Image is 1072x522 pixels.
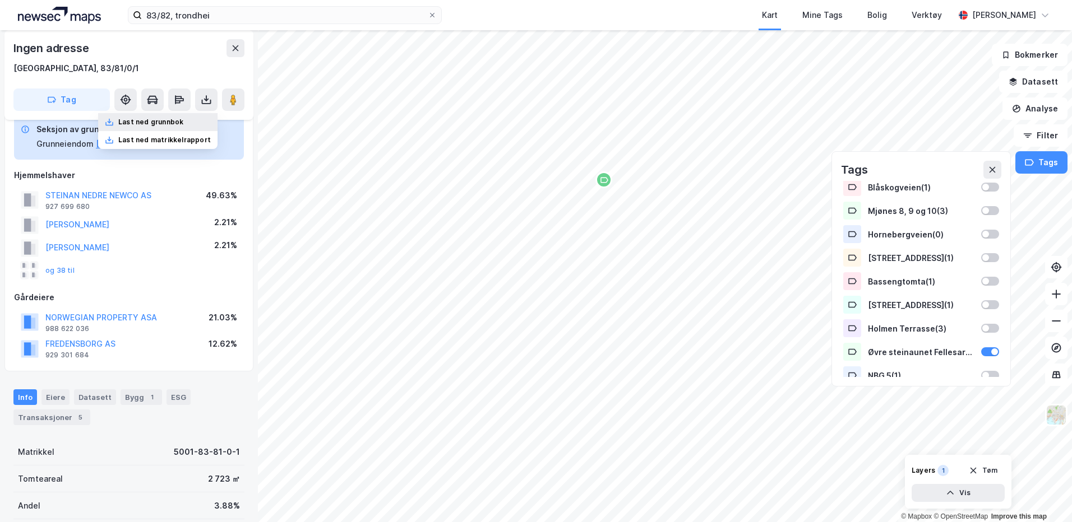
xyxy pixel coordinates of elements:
div: Bassengtomta ( 1 ) [868,277,974,286]
img: Z [1046,404,1067,426]
a: Improve this map [991,512,1047,520]
button: [GEOGRAPHIC_DATA], 83/81 [96,137,206,151]
div: Ingen adresse [13,39,91,57]
div: 2.21% [214,216,237,229]
div: Transaksjoner [13,409,90,425]
div: 2 723 ㎡ [208,472,240,486]
div: [GEOGRAPHIC_DATA], 83/81/0/1 [13,62,139,75]
div: [STREET_ADDRESS] ( 1 ) [868,253,974,263]
div: Info [13,389,37,405]
iframe: Chat Widget [1016,468,1072,522]
button: Datasett [999,71,1068,93]
div: Verktøy [912,8,942,22]
div: Tags [841,161,868,179]
div: 5 [75,412,86,423]
div: Map marker [595,171,612,188]
div: Datasett [74,389,116,405]
div: Eiere [41,389,70,405]
div: Blåskogveien ( 1 ) [868,183,974,192]
div: Bolig [867,8,887,22]
div: 5001-83-81-0-1 [174,445,240,459]
div: [PERSON_NAME] [972,8,1036,22]
div: 927 699 680 [45,202,90,211]
div: Holmen Terrasse ( 3 ) [868,324,974,333]
button: Analyse [1002,97,1068,120]
div: Last ned grunnbok [118,118,183,127]
div: Andel [18,499,40,512]
div: Hornebergveien ( 0 ) [868,230,974,239]
div: 1 [937,465,949,476]
input: Søk på adresse, matrikkel, gårdeiere, leietakere eller personer [142,7,428,24]
div: [STREET_ADDRESS] ( 1 ) [868,300,974,310]
div: Mine Tags [802,8,843,22]
div: 988 622 036 [45,324,89,333]
div: Grunneiendom [36,137,94,151]
div: 21.03% [209,311,237,324]
div: 12.62% [209,337,237,351]
a: Mapbox [901,512,932,520]
div: Layers [912,466,935,475]
button: Tags [1015,151,1068,174]
button: Tag [13,88,110,111]
div: Tomteareal [18,472,63,486]
div: Hjemmelshaver [14,169,244,182]
div: Seksjon av grunneiendom [36,123,206,136]
div: NBG 5 ( 1 ) [868,371,974,380]
div: 3.88% [214,499,240,512]
div: 1 [146,391,158,403]
div: Øvre steinaunet Fellesareal ( 1 ) [868,347,974,357]
div: 2.21% [214,239,237,252]
div: Mjønes 8, 9 og 10 ( 3 ) [868,206,974,216]
img: logo.a4113a55bc3d86da70a041830d287a7e.svg [18,7,101,24]
button: Vis [912,484,1005,502]
div: Bygg [121,389,162,405]
div: Matrikkel [18,445,54,459]
div: Kontrollprogram for chat [1016,468,1072,522]
div: 49.63% [206,189,237,202]
button: Filter [1014,124,1068,147]
div: Gårdeiere [14,291,244,304]
div: Kart [762,8,778,22]
button: Bokmerker [992,44,1068,66]
div: Last ned matrikkelrapport [118,136,211,145]
div: ESG [167,389,191,405]
a: OpenStreetMap [934,512,988,520]
button: Tøm [962,462,1005,479]
div: 929 301 684 [45,351,89,360]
